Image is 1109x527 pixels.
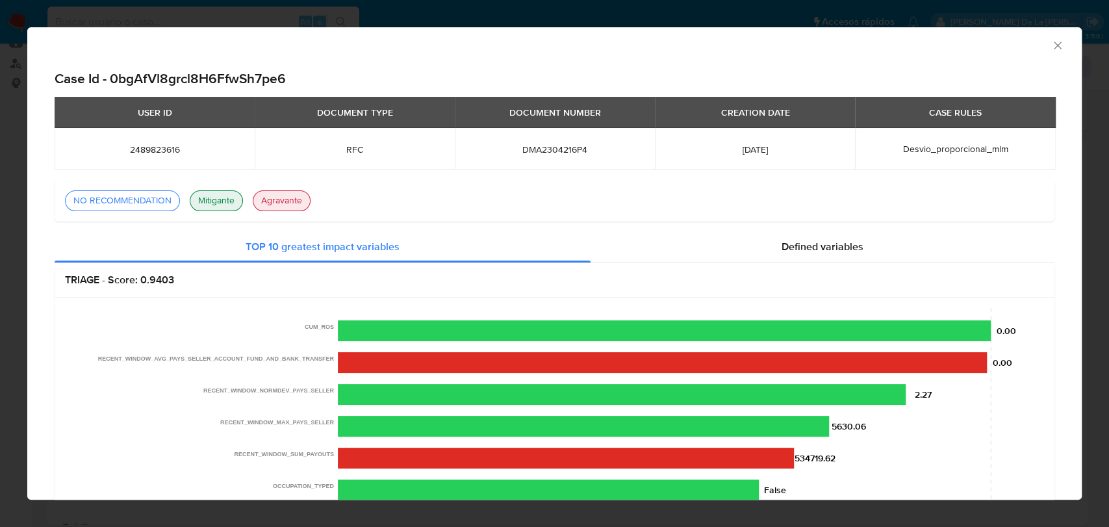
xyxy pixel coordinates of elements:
[915,388,932,401] text: 2.27
[470,144,639,155] span: DMA2304216P4
[27,27,1082,500] div: recommendation-modal
[193,194,240,207] div: Mitigante
[130,101,180,123] div: USER ID
[203,387,335,394] text: RECENT_WINDOW_NORMDEV_PAYS_SELLER
[234,451,334,457] text: RECENT_WINDOW_SUM_PAYOUTS
[309,101,401,123] div: DOCUMENT TYPE
[993,356,1012,369] text: 0.00
[764,483,786,496] text: False
[921,101,989,123] div: CASE RULES
[220,419,335,426] text: RECENT_WINDOW_MAX_PAYS_SELLER
[782,239,863,254] span: Defined variables
[70,144,239,155] span: 2489823616
[256,194,307,207] div: Agravante
[65,274,1044,287] h2: TRIAGE - Score: 0.9403
[98,355,335,362] text: RECENT_WINDOW_AVG_PAYS_SELLER_ACCOUNT_FUND_AND_BANK_TRANSFER
[305,324,334,330] text: CUM_ROS
[670,144,839,155] span: [DATE]
[68,194,177,207] div: NO RECOMMENDATION
[997,324,1016,337] text: 0.00
[55,231,1054,263] div: Force graphs
[832,420,866,433] text: 5630.06
[55,70,1054,87] h2: Case Id - 0bgAfVl8grcl8H6FfwSh7pe6
[502,101,609,123] div: DOCUMENT NUMBER
[273,483,335,489] text: OCCUPATION_TYPED
[1051,39,1063,51] button: Cerrar ventana
[270,144,439,155] span: RFC
[713,101,797,123] div: CREATION DATE
[795,452,835,465] text: 534719.62
[902,142,1008,155] span: Desvio_proporcional_mlm
[246,239,400,254] span: TOP 10 greatest impact variables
